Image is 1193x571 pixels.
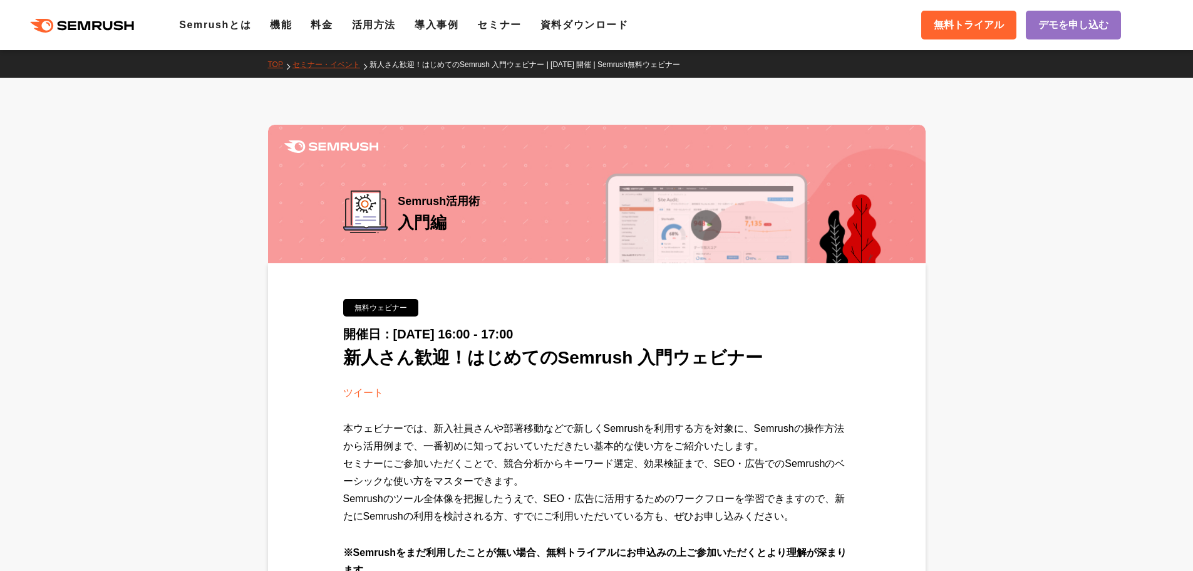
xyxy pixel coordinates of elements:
[921,11,1016,39] a: 無料トライアル
[284,140,378,153] img: Semrush
[352,19,396,30] a: 活用方法
[343,387,383,398] a: ツイート
[369,60,689,69] a: 新人さん歓迎！はじめてのSemrush 入門ウェビナー | [DATE] 開催 | Semrush無料ウェビナー
[398,191,480,212] span: Semrush活用術
[1026,11,1121,39] a: デモを申し込む
[311,19,333,30] a: 料金
[292,60,369,69] a: セミナー・イベント
[343,327,514,341] span: 開催日：[DATE] 16:00 - 17:00
[540,19,629,30] a: 資料ダウンロード
[477,19,521,30] a: セミナー
[934,17,1004,33] span: 無料トライアル
[398,213,447,232] span: 入門編
[268,60,292,69] a: TOP
[415,19,458,30] a: 導入事例
[1038,17,1108,33] span: デモを申し込む
[343,299,418,317] div: 無料ウェビナー
[343,420,850,544] div: 本ウェビナーでは、新入社員さんや部署移動などで新しくSemrushを利用する方を対象に、Semrushの操作方法から活用例まで、一番初めに知っておいていただきたい基本的な使い方をご紹介いたします...
[179,19,251,30] a: Semrushとは
[343,348,763,367] span: 新人さん歓迎！はじめてのSemrush 入門ウェビナー
[270,19,292,30] a: 機能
